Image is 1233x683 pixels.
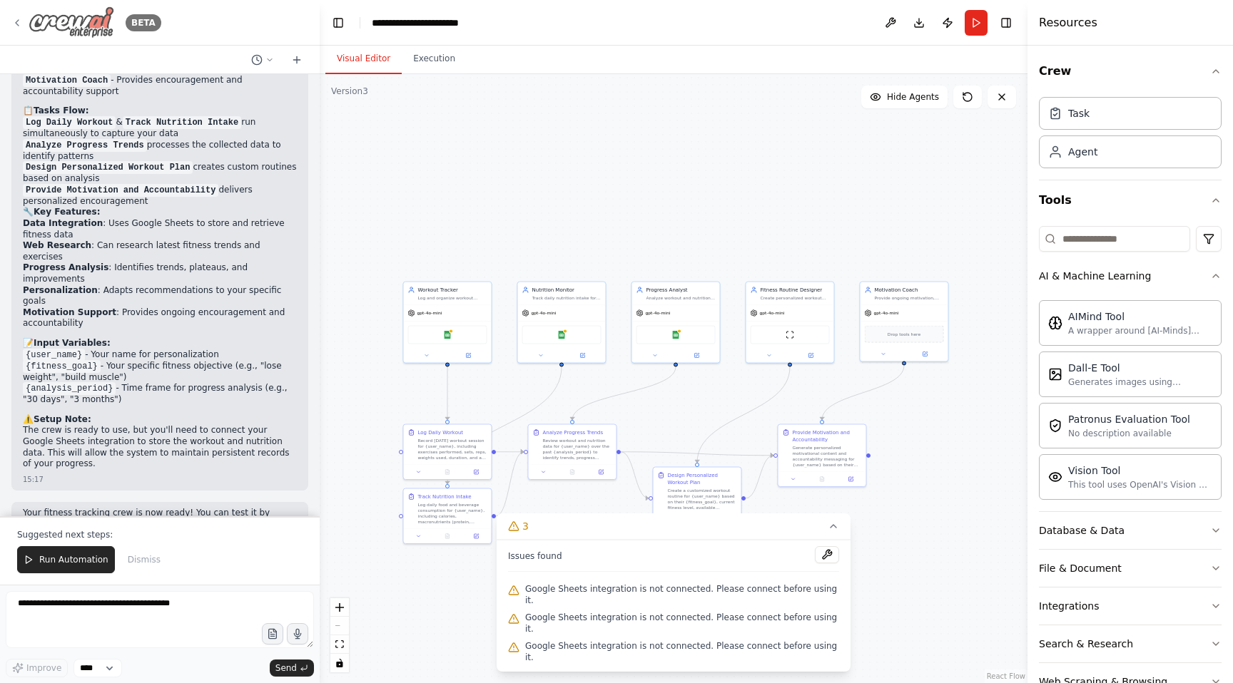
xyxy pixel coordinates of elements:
img: Google Sheets [671,331,680,339]
a: React Flow attribution [987,672,1025,680]
li: : Uses Google Sheets to store and retrieve fitness data [23,218,297,240]
div: Design Personalized Workout PlanCreate a customized workout routine for {user_name} based on thei... [653,467,742,530]
div: This tool uses OpenAI's Vision API to describe the contents of an image. [1068,479,1212,491]
li: : Adapts recommendations to your specific goals [23,285,297,307]
p: The crew is ready to use, but you'll need to connect your Google Sheets integration to store the ... [23,425,297,469]
img: ScrapeWebsiteTool [786,331,794,339]
span: Improve [26,662,61,674]
button: Crew [1039,51,1222,91]
code: Log Daily Workout [23,116,116,129]
div: Log daily food and beverage consumption for {user_name}, including calories, macronutrients (prot... [418,502,487,525]
div: A wrapper around [AI-Minds]([URL][DOMAIN_NAME]). Useful for when you need answers to questions fr... [1068,325,1212,337]
strong: Web Research [23,240,91,250]
span: gpt-4o-mini [646,310,671,316]
div: AI & Machine Learning [1039,269,1151,283]
span: 3 [522,519,529,533]
button: 3 [497,513,851,540]
g: Edge from 798faf47-570f-4dc4-9e6a-d5e99b22e133 to 2a27c668-7b05-4911-a323-76a9eaad810f [694,367,793,463]
img: PatronusEvalTool [1048,418,1062,433]
button: Open in side panel [676,351,717,360]
div: Log Daily Workout [418,429,464,436]
g: Edge from 43b53fbe-0a55-43d6-b9e5-d9913c0f3706 to eed44440-148e-449c-bce2-5a64671b3088 [496,448,524,456]
strong: Progress Analysis [23,262,108,272]
button: File & Document [1039,550,1222,587]
button: No output available [432,532,462,540]
div: Task [1068,106,1090,120]
img: Google Sheets [557,331,566,339]
span: Hide Agents [887,91,939,103]
div: File & Document [1039,561,1122,575]
g: Edge from c3629d41-ef85-4256-a59a-8ad02f60eb46 to eed44440-148e-449c-bce2-5a64671b3088 [569,367,679,421]
div: Create a customized workout routine for {user_name} based on their {fitness_goal}, current fitnes... [668,488,737,510]
button: Open in side panel [791,351,831,360]
button: No output available [807,475,837,483]
button: Open in side panel [905,350,945,359]
div: Nutrition MonitorTrack daily nutrition intake for {user_name}, monitor calories, macronutrients (... [517,282,607,364]
code: Motivation Coach [23,74,111,87]
button: zoom in [330,598,349,617]
div: Analyze workout and nutrition data for {user_name} to identify trends, patterns, and progress tow... [646,295,716,301]
strong: Input Variables: [34,338,111,348]
div: Workout Tracker [418,287,487,294]
g: Edge from 389e3478-48d6-4d0a-822d-e5b6b28c9b9e to ec71613e-b440-4f57-8b68-b4276c4f530b [818,366,908,421]
li: processes the collected data to identify patterns [23,140,297,163]
div: Progress AnalystAnalyze workout and nutrition data for {user_name} to identify trends, patterns, ... [631,282,721,364]
span: Run Automation [39,554,108,565]
span: Google Sheets integration is not connected. Please connect before using it. [525,640,839,663]
li: creates custom routines based on analysis [23,162,297,185]
button: Execution [402,44,467,74]
button: Hide left sidebar [328,13,348,33]
g: Edge from eed44440-148e-449c-bce2-5a64671b3088 to 2a27c668-7b05-4911-a323-76a9eaad810f [621,448,649,502]
strong: Data Integration [23,218,103,228]
button: fit view [330,635,349,654]
li: - Your name for personalization [23,349,297,361]
div: Track Nutrition IntakeLog daily food and beverage consumption for {user_name}, including calories... [403,488,492,545]
button: No output available [432,468,462,476]
div: Dall-E Tool [1068,361,1212,375]
strong: Personalization [23,285,98,295]
g: Edge from eed44440-148e-449c-bce2-5a64671b3088 to ec71613e-b440-4f57-8b68-b4276c4f530b [621,448,773,459]
div: Provide ongoing motivation, accountability, and support for {user_name} to maintain consistency w... [875,295,944,301]
li: delivers personalized encouragement [23,185,297,207]
div: Generate personalized motivational content and accountability messaging for {user_name} based on ... [793,445,862,468]
button: Search & Research [1039,625,1222,662]
div: Review workout and nutrition data for {user_name} over the past {analysis_period} to identify tre... [543,438,612,461]
code: {fitness_goal} [23,360,101,373]
img: VisionTool [1048,470,1062,484]
button: Integrations [1039,587,1222,625]
div: Design Personalized Workout Plan [668,472,737,486]
button: Open in side panel [562,351,603,360]
div: Motivation CoachProvide ongoing motivation, accountability, and support for {user_name} to mainta... [860,282,949,362]
code: Design Personalized Workout Plan [23,161,193,174]
div: AI & Machine Learning [1039,294,1222,511]
img: Logo [29,6,114,38]
li: : Can research latest fitness trends and exercises [23,240,297,262]
button: Open in side panel [838,475,863,483]
div: Generates images using OpenAI's Dall-E model. [1068,376,1212,388]
img: Google Sheets [443,331,452,339]
p: Suggested next steps: [17,529,303,540]
g: Edge from 0f82994f-2ac2-4f27-8e2d-0d0b2be39af3 to eed44440-148e-449c-bce2-5a64671b3088 [496,448,524,520]
div: No description available [1068,428,1190,439]
div: Track daily nutrition intake for {user_name}, monitor calories, macronutrients (proteins, carbs, ... [532,295,602,301]
span: Send [275,662,297,674]
div: Motivation Coach [875,287,944,294]
strong: Motivation Support [23,307,116,317]
span: gpt-4o-mini [532,310,557,316]
button: Switch to previous chat [245,51,280,68]
span: Google Sheets integration is not connected. Please connect before using it. [525,583,839,606]
g: Edge from 71779ccb-960a-4800-8064-569da37b4d9f to 43b53fbe-0a55-43d6-b9e5-d9913c0f3706 [444,367,451,421]
h2: 📋 [23,106,297,117]
g: Edge from 0b4443dc-42bb-4cdf-be79-58db95b196f9 to 0f82994f-2ac2-4f27-8e2d-0d0b2be39af3 [444,367,565,485]
div: Crew [1039,91,1222,180]
button: Click to speak your automation idea [287,623,308,645]
code: Track Nutrition Intake [123,116,241,129]
div: Integrations [1039,599,1099,613]
li: - Your specific fitness objective (e.g., "lose weight", "build muscle") [23,361,297,384]
div: Patronus Evaluation Tool [1068,412,1190,426]
div: Progress Analyst [646,287,716,294]
div: Agent [1068,145,1097,159]
div: Track Nutrition Intake [418,493,472,500]
div: Analyze Progress Trends [543,429,604,436]
button: Open in side panel [464,468,488,476]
